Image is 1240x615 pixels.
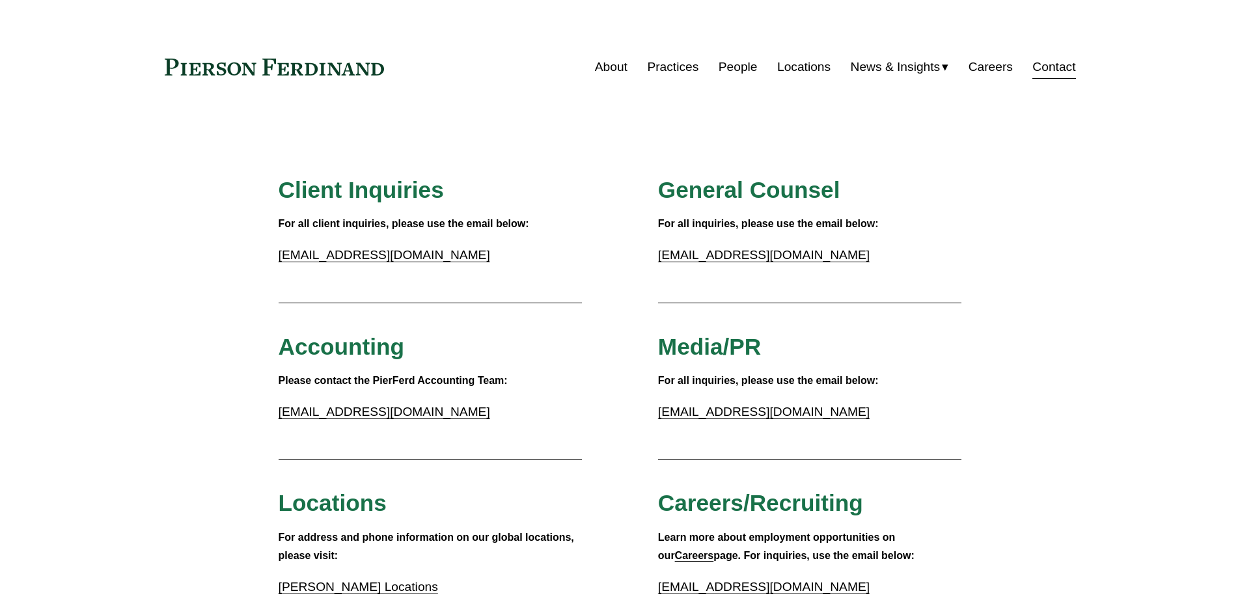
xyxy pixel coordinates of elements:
[675,550,714,561] a: Careers
[851,56,941,79] span: News & Insights
[279,334,405,359] span: Accounting
[658,580,870,594] a: [EMAIL_ADDRESS][DOMAIN_NAME]
[851,55,949,79] a: folder dropdown
[1032,55,1075,79] a: Contact
[279,248,490,262] a: [EMAIL_ADDRESS][DOMAIN_NAME]
[279,177,444,202] span: Client Inquiries
[595,55,627,79] a: About
[969,55,1013,79] a: Careers
[719,55,758,79] a: People
[658,532,898,562] strong: Learn more about employment opportunities on our
[279,218,529,229] strong: For all client inquiries, please use the email below:
[658,334,761,359] span: Media/PR
[713,550,915,561] strong: page. For inquiries, use the email below:
[279,490,387,515] span: Locations
[658,375,879,386] strong: For all inquiries, please use the email below:
[658,218,879,229] strong: For all inquiries, please use the email below:
[647,55,698,79] a: Practices
[658,490,863,515] span: Careers/Recruiting
[279,375,508,386] strong: Please contact the PierFerd Accounting Team:
[658,405,870,418] a: [EMAIL_ADDRESS][DOMAIN_NAME]
[279,532,577,562] strong: For address and phone information on our global locations, please visit:
[777,55,831,79] a: Locations
[658,177,840,202] span: General Counsel
[279,580,438,594] a: [PERSON_NAME] Locations
[658,248,870,262] a: [EMAIL_ADDRESS][DOMAIN_NAME]
[279,405,490,418] a: [EMAIL_ADDRESS][DOMAIN_NAME]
